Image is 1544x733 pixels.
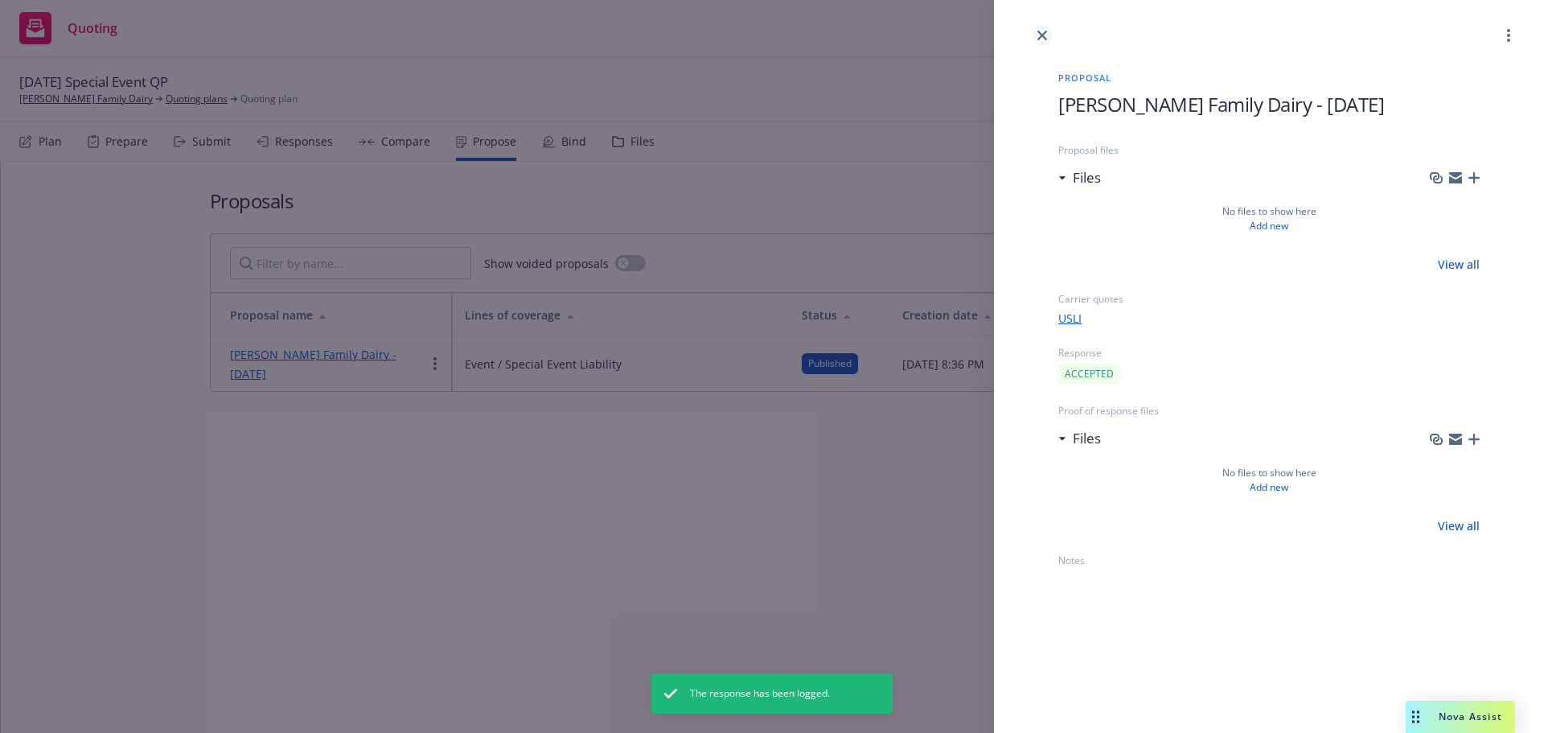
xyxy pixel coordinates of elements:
a: Add new [1250,219,1288,233]
span: No files to show here [1222,466,1316,480]
span: No files to show here [1222,204,1316,219]
h3: Files [1073,167,1101,188]
span: Nova Assist [1439,710,1502,723]
a: more [1499,26,1518,45]
button: Nova Assist [1406,701,1515,733]
span: Carrier quotes [1058,292,1480,307]
span: Notes [1058,554,1480,568]
div: Drag to move [1406,701,1426,733]
span: Proposal [1058,71,1480,84]
div: Files [1058,428,1101,449]
div: Files [1058,167,1101,188]
span: Proof of response files [1058,404,1480,418]
h3: Files [1073,428,1101,449]
span: The response has been logged. [690,686,830,701]
span: Proposal files [1058,143,1480,158]
span: Response [1058,346,1480,360]
a: USLI [1058,310,1480,327]
a: Add new [1250,480,1288,495]
a: View all [1438,256,1480,273]
h1: [PERSON_NAME] Family Dairy - [DATE] [1058,91,1480,117]
a: close [1033,26,1052,45]
span: ACCEPTED [1065,367,1114,381]
a: View all [1438,517,1480,534]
